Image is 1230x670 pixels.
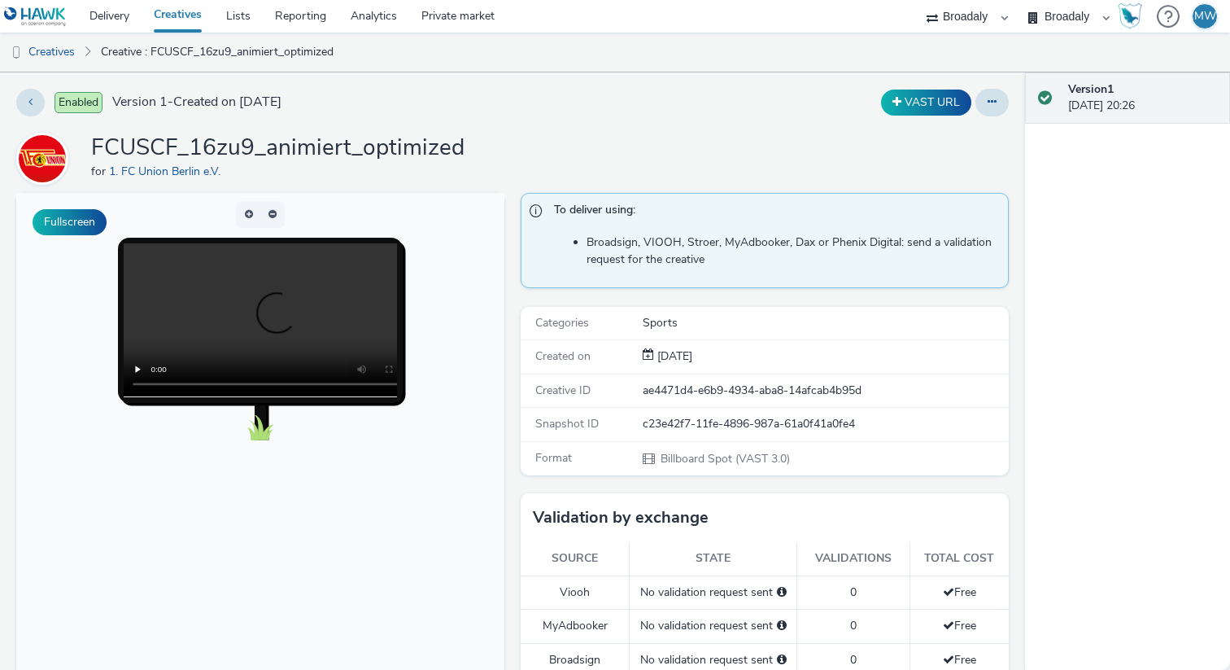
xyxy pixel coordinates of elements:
th: Validations [797,542,909,576]
button: VAST URL [881,90,971,116]
a: Hawk Academy [1118,3,1149,29]
div: c23e42f7-11fe-4896-987a-61a0f41a0fe4 [643,416,1007,432]
span: 0 [850,652,857,668]
span: Creative ID [535,383,591,398]
div: ae4471d4-e6b9-4934-aba8-14afcab4b95d [643,383,1007,399]
div: [DATE] 20:26 [1068,81,1217,115]
span: Enabled [55,92,102,113]
span: 0 [850,618,857,633]
h1: FCUSCF_16zu9_animiert_optimized [91,133,465,164]
span: Billboard Spot (VAST 3.0) [659,451,790,466]
div: Sports [643,315,1007,331]
img: dooh [8,45,24,61]
td: MyAdbooker [521,610,630,643]
span: 0 [850,585,857,600]
button: Fullscreen [33,209,107,235]
span: [DATE] [654,348,692,364]
th: Source [521,542,630,576]
td: Viooh [521,576,630,609]
div: Please select a deal below and click on Send to send a validation request to Viooh. [777,585,787,601]
div: Please select a deal below and click on Send to send a validation request to MyAdbooker. [777,618,787,634]
div: No validation request sent [638,618,788,634]
div: Creation 28 September 2025, 20:26 [654,348,692,365]
span: Created on [535,348,591,364]
a: Creative : FCUSCF_16zu9_animiert_optimized [93,33,342,72]
img: 1. FC Union Berlin e.V. [19,135,66,182]
div: Duplicate the creative as a VAST URL [877,90,975,116]
span: Snapshot ID [535,416,599,431]
span: Categories [535,315,589,331]
span: Version 1 - Created on [DATE] [112,93,281,112]
th: Total cost [909,542,1009,576]
strong: Version 1 [1068,81,1114,97]
h3: Validation by exchange [533,506,709,530]
div: MW [1194,4,1216,28]
span: for [91,164,109,179]
span: To deliver using: [554,202,992,223]
span: Free [943,652,976,668]
a: 1. FC Union Berlin e.V. [109,164,227,179]
span: Free [943,618,976,633]
img: Hawk Academy [1118,3,1142,29]
div: No validation request sent [638,585,788,601]
div: Please select a deal below and click on Send to send a validation request to Broadsign. [777,652,787,668]
a: 1. FC Union Berlin e.V. [16,151,75,166]
span: Format [535,450,572,466]
li: Broadsign, VIOOH, Stroer, MyAdbooker, Dax or Phenix Digital: send a validation request for the cr... [587,234,1000,268]
span: Free [943,585,976,600]
img: undefined Logo [4,7,67,27]
div: No validation request sent [638,652,788,668]
th: State [630,542,797,576]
